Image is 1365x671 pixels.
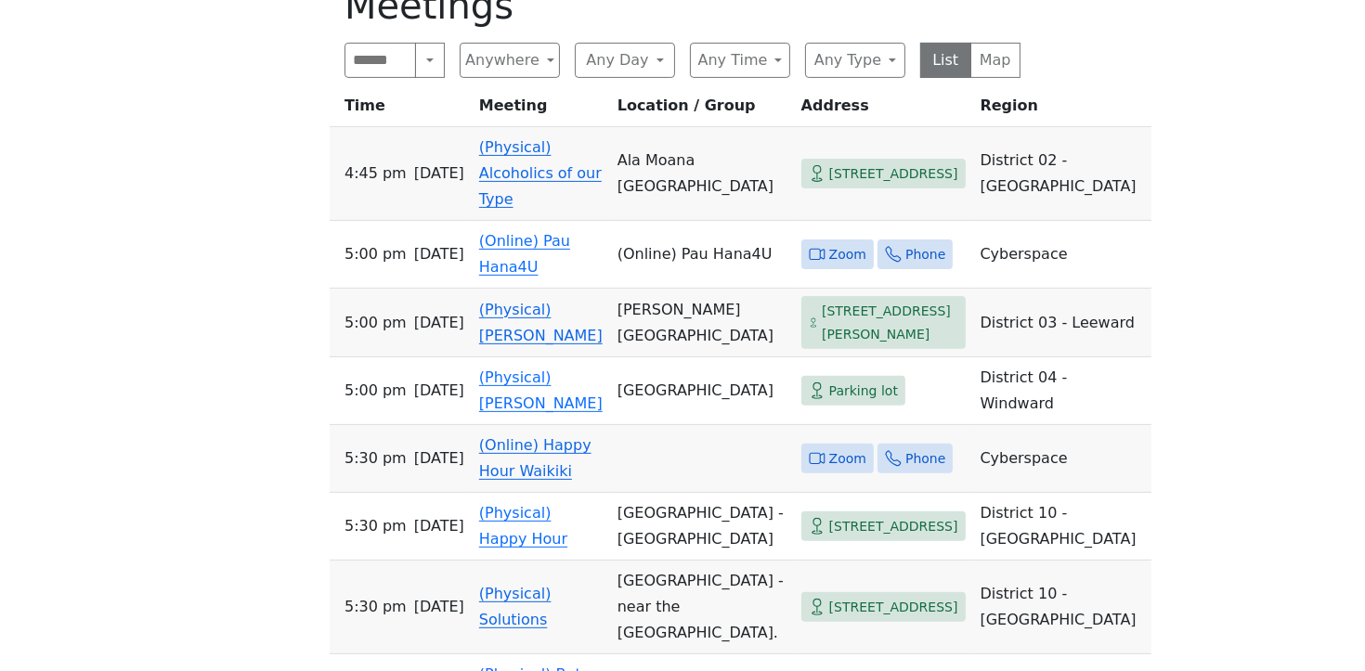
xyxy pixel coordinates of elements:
a: (Online) Happy Hour Waikiki [479,436,591,480]
span: [STREET_ADDRESS] [829,596,958,619]
span: [STREET_ADDRESS] [829,162,958,186]
span: [DATE] [414,513,464,539]
th: Location / Group [610,93,794,127]
input: Search [344,43,416,78]
td: (Online) Pau Hana4U [610,221,794,289]
button: List [920,43,971,78]
span: 5:00 PM [344,241,407,267]
span: [DATE] [414,594,464,620]
a: (Physical) Solutions [479,585,552,628]
th: Time [330,93,472,127]
th: Meeting [472,93,610,127]
span: Zoom [829,243,866,266]
span: Parking lot [829,380,898,403]
span: Phone [905,243,945,266]
span: [STREET_ADDRESS] [829,515,958,538]
span: 4:45 PM [344,161,407,187]
td: [GEOGRAPHIC_DATA] - near the [GEOGRAPHIC_DATA]. [610,561,794,654]
button: Anywhere [460,43,560,78]
a: (Physical) [PERSON_NAME] [479,368,603,412]
span: [STREET_ADDRESS][PERSON_NAME] [822,300,958,345]
span: [DATE] [414,378,464,404]
td: District 10 - [GEOGRAPHIC_DATA] [973,493,1151,561]
button: Any Day [575,43,675,78]
td: [PERSON_NAME][GEOGRAPHIC_DATA] [610,289,794,357]
span: 5:30 PM [344,445,407,471]
th: Region [973,93,1151,127]
td: District 03 - Leeward [973,289,1151,357]
a: (Physical) [PERSON_NAME] [479,301,603,344]
span: [DATE] [414,241,464,267]
td: [GEOGRAPHIC_DATA] [610,357,794,425]
td: Cyberspace [973,221,1151,289]
span: Zoom [829,447,866,471]
span: [DATE] [414,310,464,336]
button: Search [415,43,445,78]
a: (Physical) Happy Hour [479,504,567,548]
span: 5:30 PM [344,513,407,539]
th: Address [794,93,973,127]
td: District 02 - [GEOGRAPHIC_DATA] [973,127,1151,221]
span: 5:30 PM [344,594,407,620]
button: Map [970,43,1021,78]
td: Ala Moana [GEOGRAPHIC_DATA] [610,127,794,221]
td: Cyberspace [973,425,1151,493]
td: District 10 - [GEOGRAPHIC_DATA] [973,561,1151,654]
span: 5:00 PM [344,310,407,336]
td: [GEOGRAPHIC_DATA] - [GEOGRAPHIC_DATA] [610,493,794,561]
a: (Online) Pau Hana4U [479,232,570,276]
td: District 04 - Windward [973,357,1151,425]
span: [DATE] [414,161,464,187]
a: (Physical) Alcoholics of our Type [479,138,602,208]
span: 5:00 PM [344,378,407,404]
button: Any Type [805,43,905,78]
span: [DATE] [414,445,464,471]
span: Phone [905,447,945,471]
button: Any Time [690,43,790,78]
